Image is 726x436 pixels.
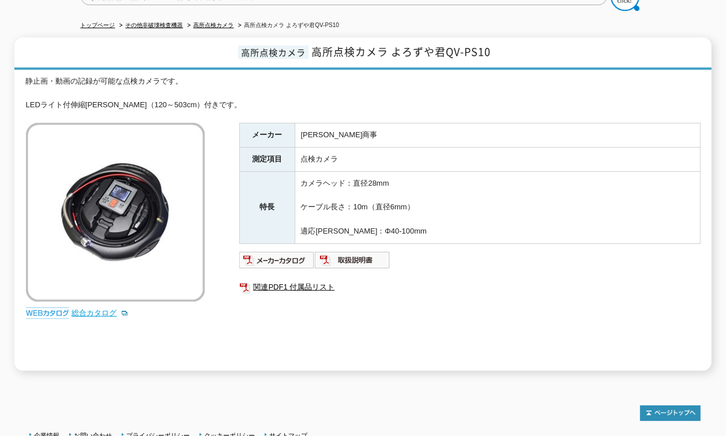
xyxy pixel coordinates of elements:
[239,280,701,295] a: 関連PDF1 付属品リスト
[194,22,234,28] a: 高所点検カメラ
[640,405,701,421] img: トップページへ
[311,44,491,59] span: 高所点検カメラ よろずや君QV-PS10
[315,258,390,267] a: 取扱説明書
[26,307,69,319] img: webカタログ
[26,76,701,111] div: 静止画・動画の記録が可能な点検カメラです。 LEDライト付伸縮[PERSON_NAME]（120～503cm）付きです。
[26,123,205,302] img: 高所点検カメラ よろずや君QV-PS10
[239,251,315,269] img: メーカーカタログ
[295,171,700,243] td: カメラヘッド：直径28mm ケーブル長さ：10m（直径6mm） 適応[PERSON_NAME]：Φ40-100mm
[238,46,309,59] span: 高所点検カメラ
[72,309,129,317] a: 総合カタログ
[295,123,700,148] td: [PERSON_NAME]商事
[315,251,390,269] img: 取扱説明書
[126,22,183,28] a: その他非破壊検査機器
[81,22,115,28] a: トップページ
[239,148,295,172] th: 測定項目
[295,148,700,172] td: 点検カメラ
[239,258,315,267] a: メーカーカタログ
[239,171,295,243] th: 特長
[239,123,295,148] th: メーカー
[236,20,339,32] li: 高所点検カメラ よろずや君QV-PS10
